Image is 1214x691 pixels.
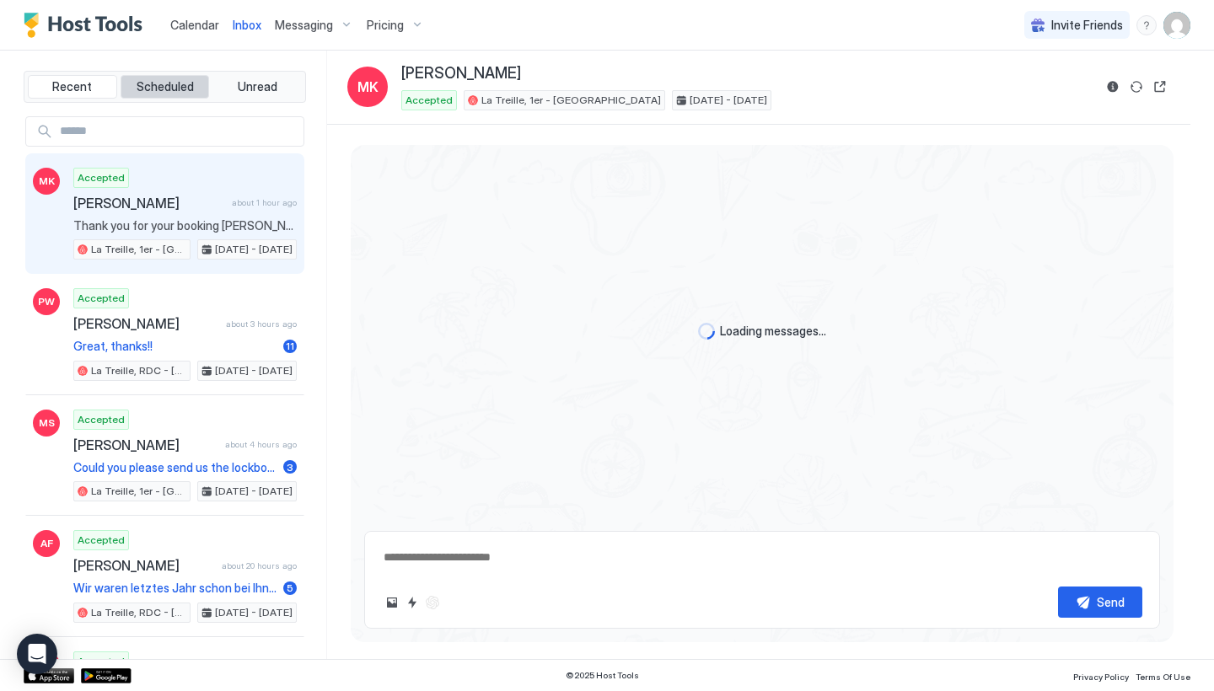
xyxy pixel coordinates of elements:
span: Could you please send us the lockbox code as we arrive [DATE] time? [73,460,277,475]
span: about 20 hours ago [222,560,297,571]
div: menu [1136,15,1157,35]
span: [DATE] - [DATE] [215,242,293,257]
a: Calendar [170,16,219,34]
span: Accepted [406,93,453,108]
span: about 4 hours ago [225,439,297,450]
span: AF [40,536,53,551]
span: Pricing [367,18,404,33]
button: Sync reservation [1126,77,1147,97]
div: Open Intercom Messenger [17,634,57,674]
span: MK [357,77,379,97]
div: Send [1097,593,1125,611]
button: Unread [212,75,302,99]
span: Accepted [78,533,125,548]
a: Terms Of Use [1136,667,1190,684]
button: Upload image [382,592,402,613]
span: [PERSON_NAME] [73,557,215,574]
span: [PERSON_NAME] [73,437,218,453]
span: Scheduled [137,79,194,94]
span: Loading messages... [720,324,826,339]
span: La Treille, RDC - [GEOGRAPHIC_DATA] [91,363,186,378]
span: 3 [287,461,293,474]
span: Invite Friends [1051,18,1123,33]
span: [PERSON_NAME] [401,64,521,83]
span: La Treille, 1er - [GEOGRAPHIC_DATA] [91,242,186,257]
span: [DATE] - [DATE] [215,484,293,499]
button: Recent [28,75,117,99]
span: La Treille, 1er - [GEOGRAPHIC_DATA] [481,93,661,108]
span: © 2025 Host Tools [566,670,639,681]
div: loading [698,323,715,340]
span: [DATE] - [DATE] [215,605,293,620]
span: Accepted [78,291,125,306]
span: Accepted [78,170,125,185]
a: Privacy Policy [1073,667,1129,684]
span: MK [39,174,55,189]
span: [DATE] - [DATE] [215,363,293,378]
button: Send [1058,587,1142,618]
div: User profile [1163,12,1190,39]
button: Scheduled [121,75,210,99]
span: Inbox [233,18,261,32]
span: Accepted [78,654,125,669]
span: Great, thanks!! [73,339,277,354]
span: Privacy Policy [1073,672,1129,682]
a: Host Tools Logo [24,13,150,38]
a: Inbox [233,16,261,34]
span: Messaging [275,18,333,33]
span: Terms Of Use [1136,672,1190,682]
span: La Treille, 1er - [GEOGRAPHIC_DATA] [91,484,186,499]
button: Open reservation [1150,77,1170,97]
span: Recent [52,79,92,94]
span: [PERSON_NAME] [73,195,225,212]
input: Input Field [53,117,303,146]
span: [PERSON_NAME] [73,315,219,332]
span: Thank you for your booking [PERSON_NAME], I hope you'll have a lovely trip to [GEOGRAPHIC_DATA] !... [73,218,297,233]
span: Calendar [170,18,219,32]
span: Unread [238,79,277,94]
span: La Treille, RDC - [GEOGRAPHIC_DATA] [91,605,186,620]
span: PW [38,294,55,309]
span: 11 [286,340,294,352]
span: Accepted [78,412,125,427]
button: Quick reply [402,592,422,613]
span: [DATE] - [DATE] [690,93,767,108]
span: about 3 hours ago [226,319,297,329]
span: MS [39,415,55,431]
button: Reservation information [1103,77,1123,97]
span: about 1 hour ago [232,197,297,208]
div: tab-group [24,71,306,103]
a: App Store [24,668,74,683]
span: 5 [287,581,293,594]
span: Wir waren letztes Jahr schon bei Ihnen und wie Sie wissen, sind wir sehr ordentliche Gäste und [P... [73,581,277,596]
a: Google Play Store [81,668,132,683]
